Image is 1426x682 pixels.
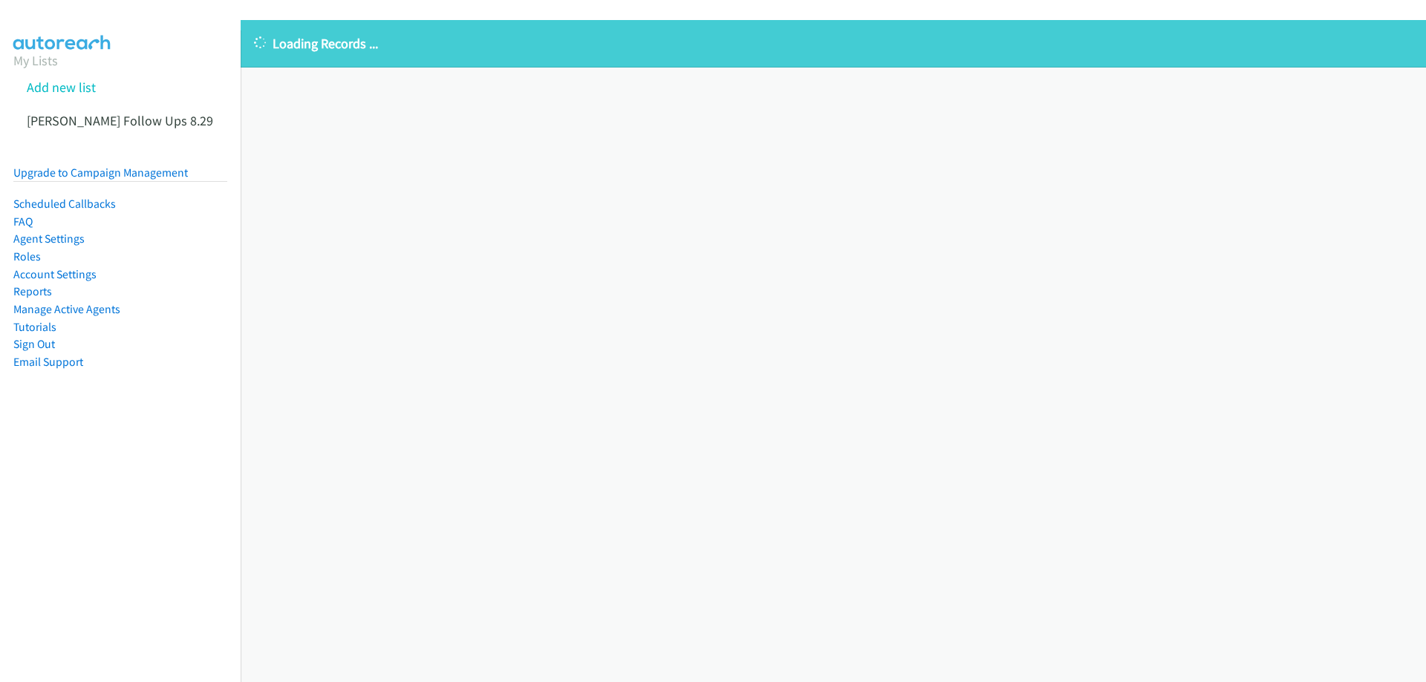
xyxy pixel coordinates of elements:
a: [PERSON_NAME] Follow Ups 8.29 [27,112,213,129]
a: Email Support [13,355,83,369]
a: Scheduled Callbacks [13,197,116,211]
a: Add new list [27,79,96,96]
a: Tutorials [13,320,56,334]
a: Roles [13,249,41,263]
p: Loading Records ... [254,33,1413,53]
a: Account Settings [13,267,97,281]
a: Reports [13,284,52,298]
a: Sign Out [13,337,55,351]
a: FAQ [13,214,33,229]
a: My Lists [13,52,58,69]
a: Agent Settings [13,232,85,246]
a: Manage Active Agents [13,302,120,316]
a: Upgrade to Campaign Management [13,165,188,180]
